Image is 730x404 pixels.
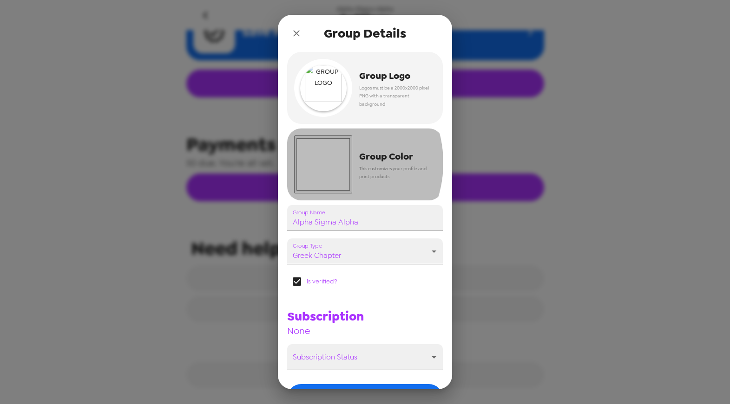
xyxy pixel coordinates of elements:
[359,148,429,165] span: Group Color
[287,128,443,200] button: Group ColorThis customizes your profile and print products
[293,208,325,216] label: Group Name
[287,24,306,43] button: close
[287,238,443,264] div: greek chapter
[359,84,429,109] span: Logos must be a 2000x2000 pixel PNG with a transparent background
[287,308,364,325] span: Subscription
[307,277,337,285] span: Is verified?
[287,325,364,337] span: None
[359,68,429,84] span: Group Logo
[359,165,429,181] span: This customizes your profile and print products
[293,242,322,250] label: Group Type
[324,25,406,42] span: Group Details
[300,65,347,111] img: group logo
[287,52,443,124] button: group logoGroup LogoLogos must be a 2000x2000 pixel PNG with a transparent background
